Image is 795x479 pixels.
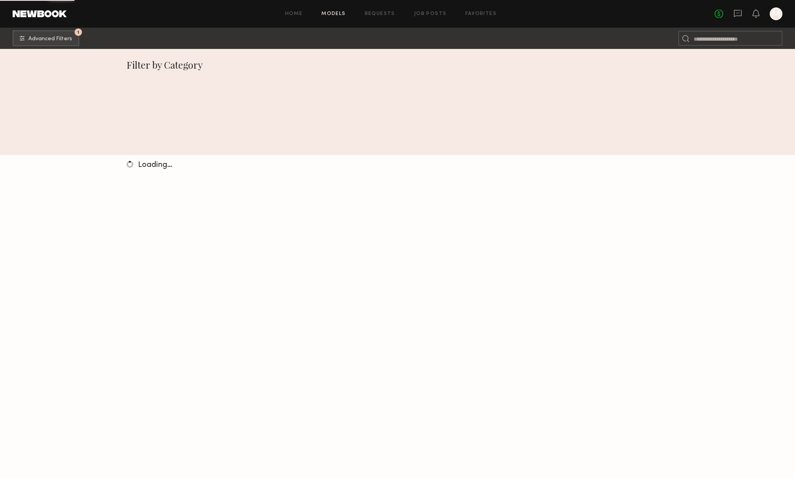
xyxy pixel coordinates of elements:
span: Advanced Filters [28,36,72,42]
a: Requests [365,11,395,17]
a: M [770,7,782,20]
a: Home [285,11,303,17]
span: Loading… [138,161,172,169]
a: Models [321,11,345,17]
a: Favorites [465,11,496,17]
a: Job Posts [414,11,447,17]
span: 1 [77,30,79,34]
button: 1Advanced Filters [13,30,79,46]
div: Filter by Category [127,58,669,71]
